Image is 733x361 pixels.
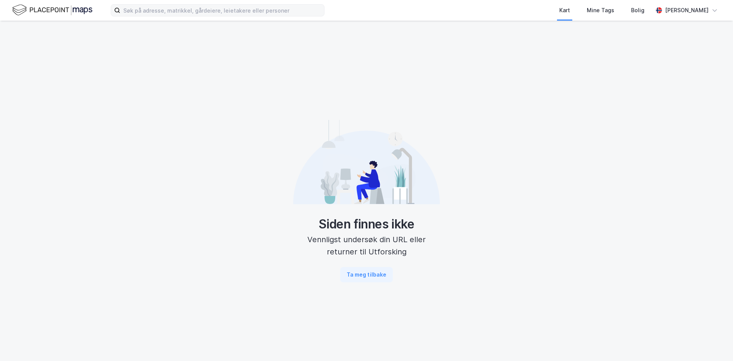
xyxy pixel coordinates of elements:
div: Kart [559,6,570,15]
div: Mine Tags [587,6,614,15]
div: Siden finnes ikke [293,217,440,232]
div: Vennligst undersøk din URL eller returner til Utforsking [293,233,440,258]
div: Kontrollprogram for chat [695,324,733,361]
img: logo.f888ab2527a4732fd821a326f86c7f29.svg [12,3,92,17]
div: Bolig [631,6,644,15]
iframe: Chat Widget [695,324,733,361]
div: [PERSON_NAME] [665,6,709,15]
input: Søk på adresse, matrikkel, gårdeiere, leietakere eller personer [120,5,324,16]
button: Ta meg tilbake [340,267,393,282]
